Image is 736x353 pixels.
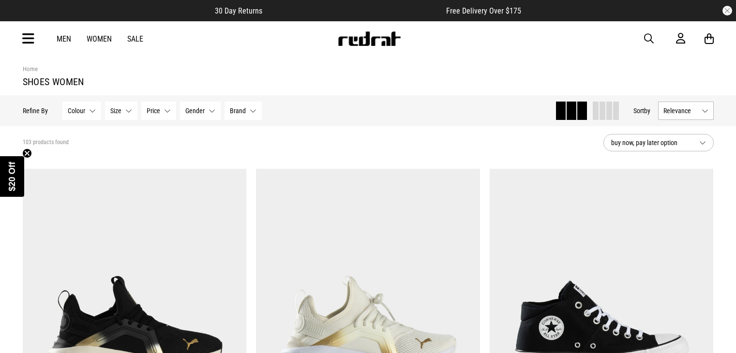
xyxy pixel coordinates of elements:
[110,107,121,115] span: Size
[22,148,32,158] button: Close teaser
[230,107,246,115] span: Brand
[57,34,71,44] a: Men
[23,107,48,115] p: Refine By
[23,76,714,88] h1: shoes women
[658,102,714,120] button: Relevance
[23,139,69,147] span: 103 products found
[225,102,262,120] button: Brand
[663,107,698,115] span: Relevance
[185,107,205,115] span: Gender
[147,107,160,115] span: Price
[603,134,714,151] button: buy now, pay later option
[105,102,137,120] button: Size
[68,107,85,115] span: Colour
[633,105,650,117] button: Sortby
[215,6,262,15] span: 30 Day Returns
[87,34,112,44] a: Women
[695,312,736,353] iframe: LiveChat chat widget
[141,102,176,120] button: Price
[7,162,17,191] span: $20 Off
[127,34,143,44] a: Sale
[644,107,650,115] span: by
[282,6,427,15] iframe: Customer reviews powered by Trustpilot
[23,65,38,73] a: Home
[62,102,101,120] button: Colour
[611,137,691,148] span: buy now, pay later option
[180,102,221,120] button: Gender
[337,31,401,46] img: Redrat logo
[446,6,521,15] span: Free Delivery Over $175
